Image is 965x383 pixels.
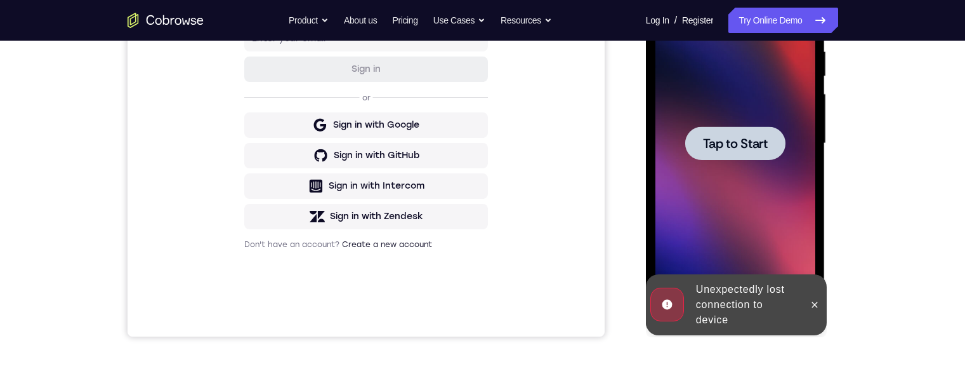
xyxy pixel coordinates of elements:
[45,321,156,377] div: Unexpectedly lost connection to device
[646,8,669,33] a: Log In
[128,13,204,28] a: Go to the home page
[57,181,122,194] span: Tap to Start
[206,238,292,251] div: Sign in with GitHub
[392,8,417,33] a: Pricing
[206,208,292,220] div: Sign in with Google
[232,182,246,192] p: or
[117,232,360,257] button: Sign in with GitHub
[117,262,360,288] button: Sign in with Intercom
[344,8,377,33] a: About us
[728,8,837,33] a: Try Online Demo
[117,293,360,318] button: Sign in with Zendesk
[433,8,485,33] button: Use Cases
[201,269,297,281] div: Sign in with Intercom
[39,170,140,204] button: Tap to Start
[117,201,360,227] button: Sign in with Google
[214,329,305,338] a: Create a new account
[501,8,552,33] button: Resources
[289,8,329,33] button: Product
[682,8,713,33] a: Register
[117,328,360,339] p: Don't have an account?
[674,13,677,28] span: /
[202,299,296,312] div: Sign in with Zendesk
